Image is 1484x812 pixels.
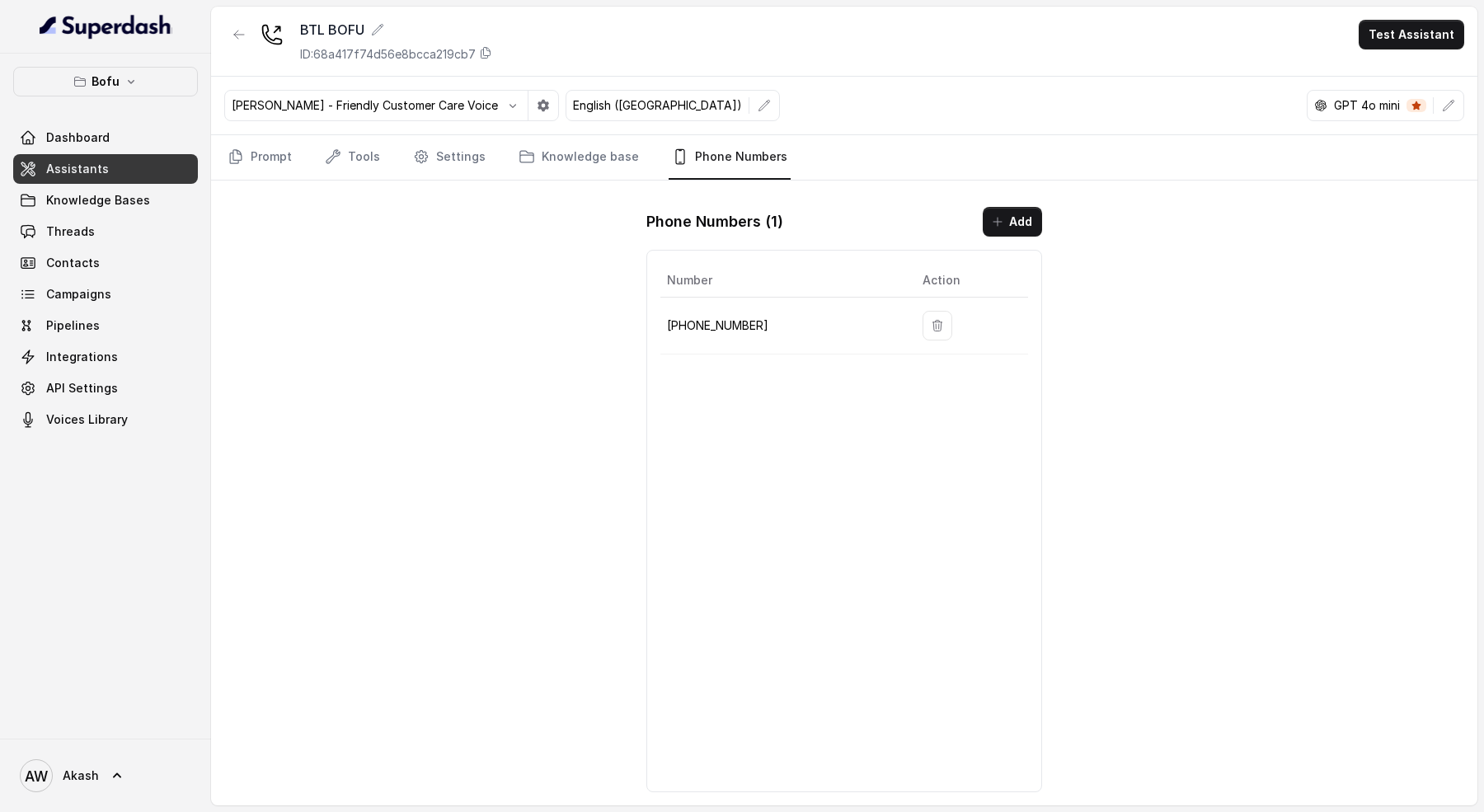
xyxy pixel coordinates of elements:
[13,279,198,309] a: Campaigns
[46,380,118,397] span: API Settings
[13,405,198,434] a: Voices Library
[13,123,198,153] a: Dashboard
[63,767,99,784] span: Akash
[232,97,498,114] p: [PERSON_NAME] - Friendly Customer Care Voice
[660,264,909,298] th: Number
[646,209,783,235] h1: Phone Numbers ( 1 )
[909,264,1028,298] th: Action
[13,753,198,799] a: Akash
[667,316,896,336] p: [PHONE_NUMBER]
[13,154,198,184] a: Assistants
[300,20,492,40] div: BTL BOFU
[46,161,109,177] span: Assistants
[1314,99,1327,112] svg: openai logo
[46,192,150,209] span: Knowledge Bases
[515,135,642,180] a: Knowledge base
[46,349,118,365] span: Integrations
[13,248,198,278] a: Contacts
[573,97,742,114] p: English ([GEOGRAPHIC_DATA])
[46,317,100,334] span: Pipelines
[13,373,198,403] a: API Settings
[1334,97,1400,114] p: GPT 4o mini
[1359,20,1464,49] button: Test Assistant
[46,223,95,240] span: Threads
[46,255,100,271] span: Contacts
[13,185,198,215] a: Knowledge Bases
[300,46,476,63] p: ID: 68a417f74d56e8bcca219cb7
[410,135,489,180] a: Settings
[46,411,128,428] span: Voices Library
[983,207,1042,237] button: Add
[13,311,198,340] a: Pipelines
[46,286,111,303] span: Campaigns
[322,135,383,180] a: Tools
[13,67,198,96] button: Bofu
[46,129,110,146] span: Dashboard
[669,135,791,180] a: Phone Numbers
[92,72,120,92] p: Bofu
[224,135,1464,180] nav: Tabs
[13,342,198,372] a: Integrations
[224,135,295,180] a: Prompt
[40,13,172,40] img: light.svg
[13,217,198,246] a: Threads
[25,767,48,785] text: AW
